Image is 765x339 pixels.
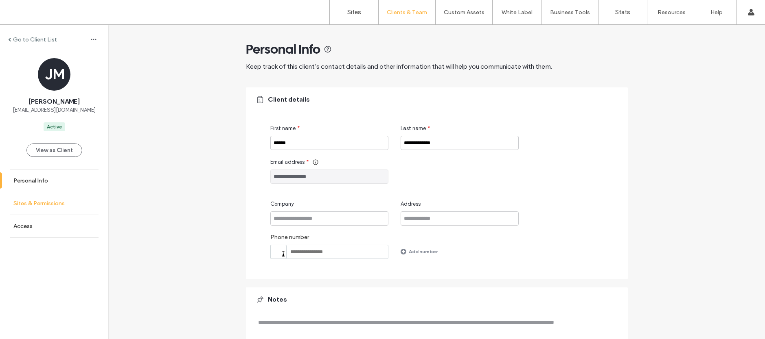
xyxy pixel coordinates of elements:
span: Email address [270,158,305,166]
span: First name [270,124,296,133]
span: Personal Info [246,41,320,57]
label: Sites & Permissions [13,200,65,207]
label: Business Tools [550,9,590,16]
div: JM [38,58,70,91]
span: Client details [268,95,310,104]
label: Stats [615,9,630,16]
label: Personal Info [13,177,48,184]
span: Company [270,200,294,208]
span: Address [401,200,421,208]
label: White Label [502,9,533,16]
input: Email address [270,169,388,184]
input: Last name [401,136,519,150]
span: Notes [268,295,287,304]
label: Access [13,223,33,230]
input: Company [270,211,388,226]
label: Sites [347,9,361,16]
span: [EMAIL_ADDRESS][DOMAIN_NAME] [13,106,96,114]
button: View as Client [26,143,82,157]
label: Phone number [270,234,388,245]
label: Help [710,9,723,16]
div: Active [47,123,62,130]
label: Custom Assets [444,9,484,16]
label: Go to Client List [13,36,57,43]
label: Resources [658,9,686,16]
input: Address [401,211,519,226]
input: First name [270,136,388,150]
span: Last name [401,124,426,133]
label: Clients & Team [387,9,427,16]
span: Keep track of this client’s contact details and other information that will help you communicate ... [246,63,552,70]
span: Help [19,6,35,13]
span: [PERSON_NAME] [28,97,80,106]
label: Add number [409,244,438,259]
